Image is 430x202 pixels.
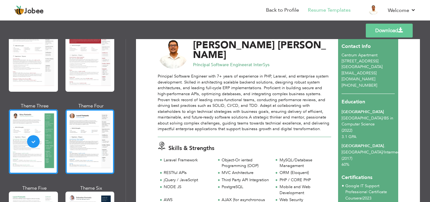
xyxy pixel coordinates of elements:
[10,185,59,192] div: Theme Five
[280,177,328,183] div: PHP / CORE PHP
[342,109,395,115] div: [GEOGRAPHIC_DATA]
[345,183,387,195] span: Google IT Support Professional Certificate
[388,7,416,14] a: Welcome
[193,38,275,52] span: [PERSON_NAME]
[342,52,378,64] span: Centrum Apartment [STREET_ADDRESS]
[248,62,269,68] span: at InterSys
[222,177,270,183] div: Third Party API Integration
[362,195,363,201] span: |
[158,73,331,132] div: Principal Software Engineer with 7+ years of experience in PHP, Laravel, and enterprise system de...
[342,83,377,88] span: [PHONE_NUMBER]
[14,5,24,15] img: jobee.io
[368,5,378,15] img: Profile Img
[345,195,395,202] p: Coursera 2023
[280,170,328,176] div: ORM (Eloquent)
[382,149,384,155] span: /
[193,38,326,61] span: [PERSON_NAME]
[164,170,212,176] div: RESTful APIs
[342,98,365,105] span: Education
[168,144,214,152] span: Skills & Strengths
[222,157,270,169] div: Object-Or iented Programming (OOP)
[342,115,393,127] span: [GEOGRAPHIC_DATA] BS in Computer Science
[342,169,372,181] span: Certifications
[342,43,371,50] span: Contact Info
[164,177,212,183] div: jQuery / JavaScript
[222,170,270,176] div: MVC Architecture
[342,70,376,82] span: [EMAIL_ADDRESS][DOMAIN_NAME]
[67,103,116,109] div: Theme Four
[280,157,328,169] div: MySQL/Database Management
[342,128,352,133] span: (2022)
[342,143,395,149] div: [GEOGRAPHIC_DATA].
[24,8,44,15] span: Jobee
[280,184,328,196] div: Mobile and Web Development
[158,38,189,69] img: No image
[10,103,59,109] div: Theme Three
[193,62,248,68] span: Principal Software Engineer
[382,115,384,121] span: /
[164,184,212,190] div: NODE JS
[342,162,349,167] span: 60%
[67,185,116,192] div: Theme Six
[366,24,413,38] a: Download
[222,184,270,190] div: PostgreSQL
[308,7,351,14] a: Resume Templates
[342,156,352,161] span: (2017)
[342,64,382,70] span: [GEOGRAPHIC_DATA]
[164,157,212,163] div: Laravel Framework
[14,5,44,15] a: Jobee
[342,149,407,155] span: [GEOGRAPHIC_DATA] Intermediate
[266,7,299,14] a: Back to Profile
[342,134,356,140] span: 3.1 GPA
